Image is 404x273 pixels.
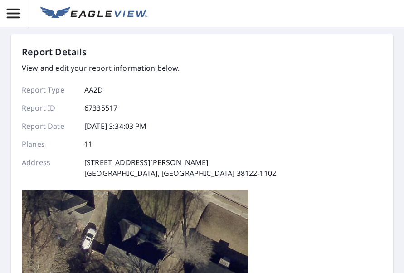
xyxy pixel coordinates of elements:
p: AA2D [84,84,103,95]
p: [STREET_ADDRESS][PERSON_NAME] [GEOGRAPHIC_DATA], [GEOGRAPHIC_DATA] 38122-1102 [84,157,276,179]
p: Report Date [22,121,76,132]
p: 67335517 [84,102,117,113]
p: [DATE] 3:34:03 PM [84,121,147,132]
p: Report ID [22,102,76,113]
p: 11 [84,139,92,150]
a: EV Logo [35,1,153,26]
p: Planes [22,139,76,150]
p: Address [22,157,76,179]
p: View and edit your report information below. [22,63,276,73]
img: EV Logo [40,7,147,20]
p: Report Details [22,45,87,59]
p: Report Type [22,84,76,95]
